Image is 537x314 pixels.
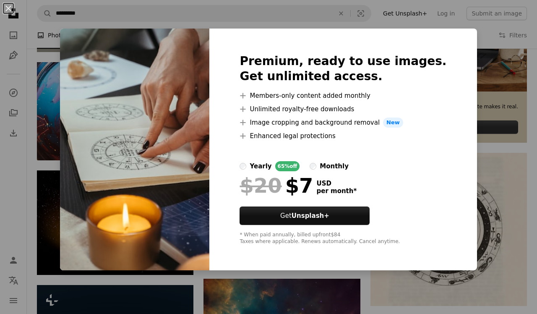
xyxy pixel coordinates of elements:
[240,232,446,245] div: * When paid annually, billed upfront $84 Taxes where applicable. Renews automatically. Cancel any...
[240,175,282,196] span: $20
[320,161,349,171] div: monthly
[316,180,357,187] span: USD
[275,161,300,171] div: 65% off
[316,187,357,195] span: per month *
[60,29,209,270] img: premium_photo-1701207574505-b7cd983efcca
[240,104,446,114] li: Unlimited royalty-free downloads
[240,91,446,101] li: Members-only content added monthly
[240,54,446,84] h2: Premium, ready to use images. Get unlimited access.
[240,207,370,225] button: GetUnsplash+
[240,131,446,141] li: Enhanced legal protections
[240,118,446,128] li: Image cropping and background removal
[240,175,313,196] div: $7
[310,163,316,170] input: monthly
[292,212,329,220] strong: Unsplash+
[240,163,246,170] input: yearly65%off
[383,118,403,128] span: New
[250,161,271,171] div: yearly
